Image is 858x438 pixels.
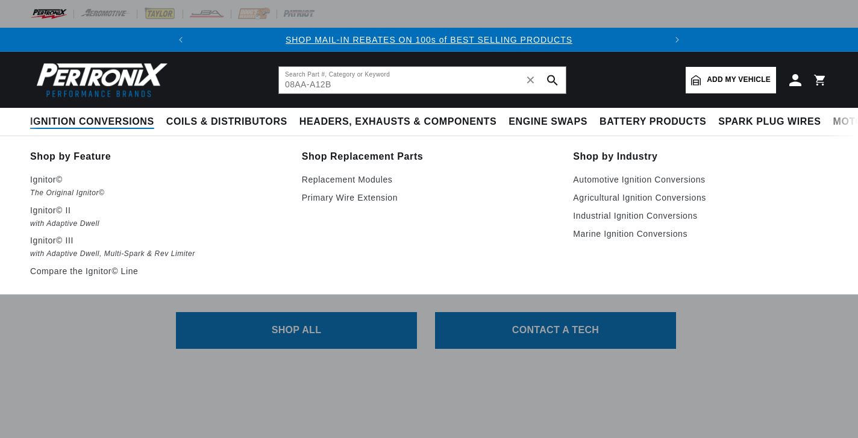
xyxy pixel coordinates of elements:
p: Ignitor© III [30,233,285,248]
a: Ignitor© II with Adaptive Dwell [30,203,285,230]
em: The Original Ignitor© [30,187,285,199]
a: CONTACT A TECH [435,312,676,349]
a: Ignitor© III with Adaptive Dwell, Multi-Spark & Rev Limiter [30,233,285,260]
span: Engine Swaps [509,116,587,128]
span: Battery Products [600,116,706,128]
span: Coils & Distributors [166,116,287,128]
a: Add my vehicle [686,67,776,93]
a: Industrial Ignition Conversions [573,208,828,223]
div: Announcement [193,33,666,46]
a: Shop by Feature [30,148,285,165]
span: Spark Plug Wires [718,116,821,128]
a: Replacement Modules [302,172,557,187]
input: Search Part #, Category or Keyword [279,67,566,93]
p: Ignitor© [30,172,285,187]
div: 1 of 2 [193,33,666,46]
summary: Headers, Exhausts & Components [293,108,503,136]
a: Compare the Ignitor© Line [30,264,285,278]
a: Shop by Industry [573,148,828,165]
summary: Engine Swaps [503,108,593,136]
a: Automotive Ignition Conversions [573,172,828,187]
span: Ignition Conversions [30,116,154,128]
a: SHOP MAIL-IN REBATES ON 100s of BEST SELLING PRODUCTS [286,35,572,45]
summary: Coils & Distributors [160,108,293,136]
a: Shop Replacement Parts [302,148,557,165]
a: Ignitor© The Original Ignitor© [30,172,285,199]
summary: Ignition Conversions [30,108,160,136]
button: Translation missing: en.sections.announcements.previous_announcement [169,28,193,52]
em: with Adaptive Dwell [30,217,285,230]
span: Add my vehicle [707,74,771,86]
img: Pertronix [30,59,169,101]
p: Ignitor© II [30,203,285,217]
span: Headers, Exhausts & Components [299,116,496,128]
a: Primary Wire Extension [302,190,557,205]
em: with Adaptive Dwell, Multi-Spark & Rev Limiter [30,248,285,260]
summary: Spark Plug Wires [712,108,827,136]
button: Translation missing: en.sections.announcements.next_announcement [665,28,689,52]
a: Agricultural Ignition Conversions [573,190,828,205]
summary: Battery Products [593,108,712,136]
button: search button [539,67,566,93]
a: Marine Ignition Conversions [573,227,828,241]
a: SHOP ALL [176,312,417,349]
